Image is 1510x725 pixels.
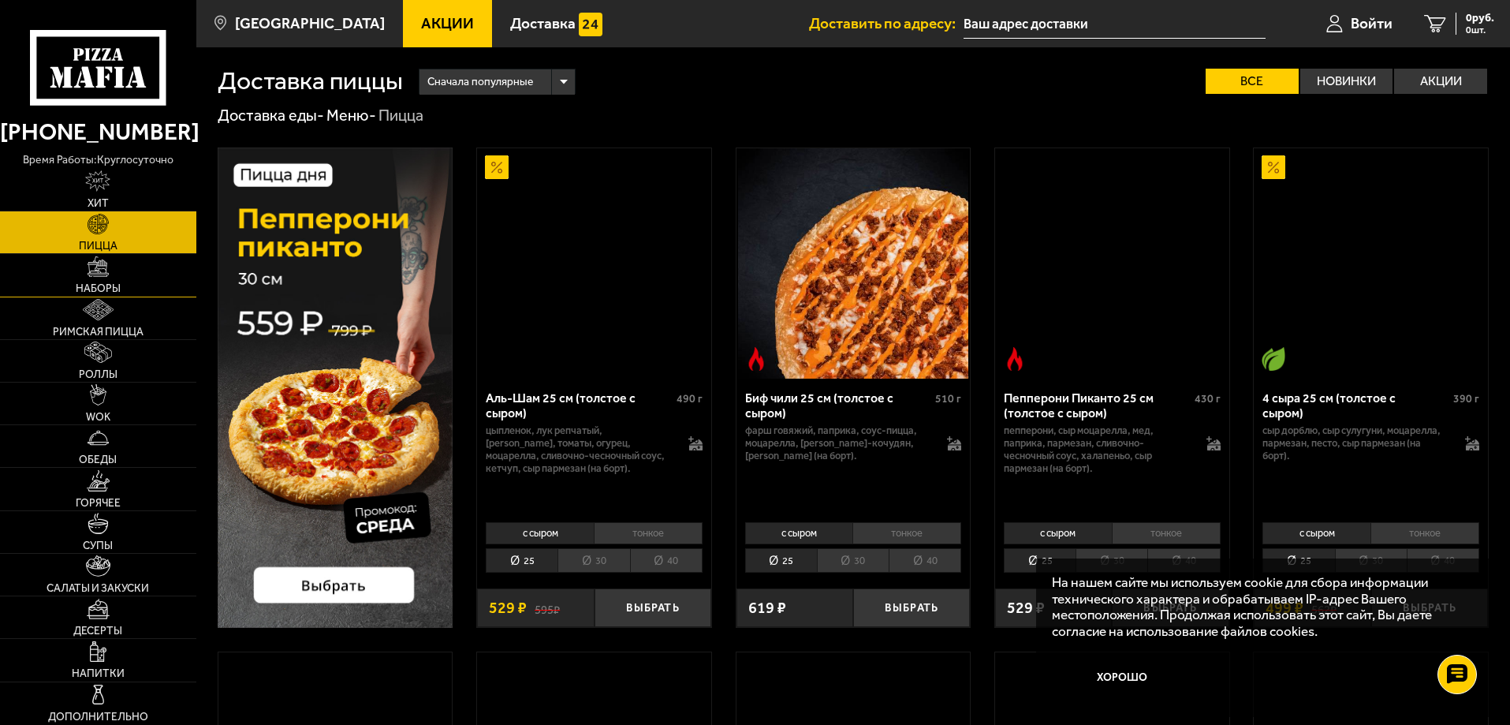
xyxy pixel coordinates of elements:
[79,241,117,252] span: Пицца
[76,283,121,294] span: Наборы
[595,589,711,627] button: Выбрать
[1466,13,1494,24] span: 0 руб.
[817,548,889,573] li: 30
[745,522,853,544] li: с сыром
[1052,655,1194,702] button: Хорошо
[1004,548,1076,573] li: 25
[88,198,109,209] span: Хит
[1262,391,1449,420] div: 4 сыра 25 см (толстое с сыром)
[83,540,113,551] span: Супы
[486,522,594,544] li: с сыром
[745,391,932,420] div: Биф чили 25 см (толстое с сыром)
[1254,148,1488,379] a: АкционныйВегетарианское блюдо4 сыра 25 см (толстое с сыром)
[744,347,768,371] img: Острое блюдо
[79,369,117,380] span: Роллы
[1453,392,1479,405] span: 390 г
[1300,69,1393,94] label: Новинки
[76,498,121,509] span: Горячее
[1335,548,1407,573] li: 30
[235,16,385,31] span: [GEOGRAPHIC_DATA]
[79,454,117,465] span: Обеды
[1262,548,1334,573] li: 25
[1262,424,1449,462] p: сыр дорблю, сыр сулугуни, моцарелла, пармезан, песто, сыр пармезан (на борт).
[73,626,122,637] span: Десерты
[1147,548,1220,573] li: 40
[1076,548,1147,573] li: 30
[964,9,1266,39] input: Ваш адрес доставки
[510,16,576,31] span: Доставка
[53,327,144,338] span: Римская пицца
[557,548,629,573] li: 30
[378,106,423,126] div: Пицца
[594,522,703,544] li: тонкое
[1262,347,1285,371] img: Вегетарианское блюдо
[1407,548,1479,573] li: 40
[1007,600,1045,616] span: 529 ₽
[1206,69,1299,94] label: Все
[1351,16,1393,31] span: Войти
[86,412,110,423] span: WOK
[1004,391,1191,420] div: Пепперони Пиканто 25 см (толстое с сыром)
[489,600,527,616] span: 529 ₽
[1466,25,1494,35] span: 0 шт.
[889,548,961,573] li: 40
[1004,424,1191,475] p: пепперони, сыр Моцарелла, мед, паприка, пармезан, сливочно-чесночный соус, халапеньо, сыр пармеза...
[1370,522,1479,544] li: тонкое
[486,548,557,573] li: 25
[477,148,711,379] a: АкционныйАль-Шам 25 см (толстое с сыром)
[809,16,964,31] span: Доставить по адресу:
[995,148,1229,379] a: Острое блюдоПепперони Пиканто 25 см (толстое с сыром)
[748,600,786,616] span: 619 ₽
[736,148,971,379] a: Острое блюдоБиф чили 25 см (толстое с сыром)
[486,391,673,420] div: Аль-Шам 25 см (толстое с сыром)
[1262,522,1370,544] li: с сыром
[1394,69,1487,94] label: Акции
[48,712,148,723] span: Дополнительно
[630,548,703,573] li: 40
[935,392,961,405] span: 510 г
[218,69,403,94] h1: Доставка пиццы
[1262,155,1285,179] img: Акционный
[486,424,673,475] p: цыпленок, лук репчатый, [PERSON_NAME], томаты, огурец, моцарелла, сливочно-чесночный соус, кетчуп...
[677,392,703,405] span: 490 г
[579,13,602,36] img: 15daf4d41897b9f0e9f617042186c801.svg
[1195,392,1221,405] span: 430 г
[218,106,324,125] a: Доставка еды-
[1052,574,1464,640] p: На нашем сайте мы используем cookie для сбора информации технического характера и обрабатываем IP...
[326,106,376,125] a: Меню-
[745,424,932,462] p: фарш говяжий, паприка, соус-пицца, моцарелла, [PERSON_NAME]-кочудян, [PERSON_NAME] (на борт).
[421,16,474,31] span: Акции
[427,67,533,97] span: Сначала популярные
[852,522,961,544] li: тонкое
[738,148,968,379] img: Биф чили 25 см (толстое с сыром)
[1112,522,1221,544] li: тонкое
[853,589,970,627] button: Выбрать
[72,668,125,679] span: Напитки
[485,155,509,179] img: Акционный
[47,583,149,594] span: Салаты и закуски
[1004,522,1112,544] li: с сыром
[745,548,817,573] li: 25
[1003,347,1027,371] img: Острое блюдо
[535,600,560,616] s: 595 ₽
